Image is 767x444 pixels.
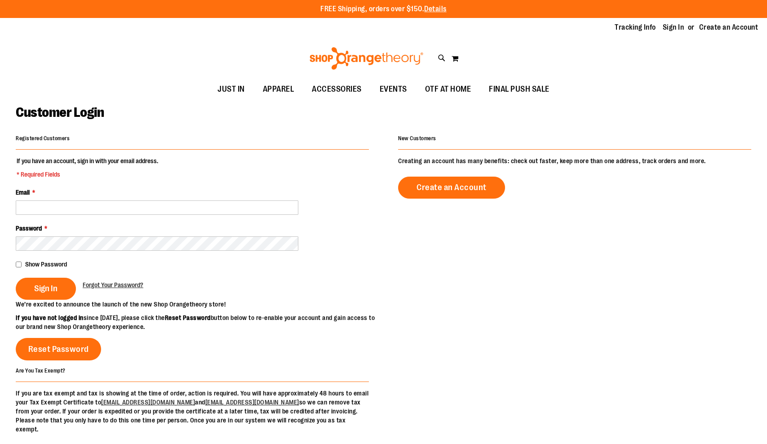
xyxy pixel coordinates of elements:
strong: Are You Tax Exempt? [16,367,66,373]
a: Forgot Your Password? [83,280,143,289]
a: Tracking Info [615,22,656,32]
span: APPAREL [263,79,294,99]
span: ACCESSORIES [312,79,362,99]
img: Shop Orangetheory [308,47,425,70]
span: Sign In [34,284,58,293]
span: EVENTS [380,79,407,99]
a: Reset Password [16,338,101,360]
a: Details [424,5,447,13]
span: Create an Account [417,182,487,192]
a: ACCESSORIES [303,79,371,100]
p: We’re excited to announce the launch of the new Shop Orangetheory store! [16,300,384,309]
a: Create an Account [699,22,758,32]
span: JUST IN [217,79,245,99]
span: Reset Password [28,344,89,354]
a: [EMAIL_ADDRESS][DOMAIN_NAME] [101,399,195,406]
button: Sign In [16,278,76,300]
strong: If you have not logged in [16,314,84,321]
a: EVENTS [371,79,416,100]
a: FINAL PUSH SALE [480,79,559,100]
span: * Required Fields [17,170,158,179]
a: OTF AT HOME [416,79,480,100]
span: Forgot Your Password? [83,281,143,289]
span: Email [16,189,30,196]
a: APPAREL [254,79,303,100]
span: Password [16,225,42,232]
legend: If you have an account, sign in with your email address. [16,156,159,179]
a: Create an Account [398,177,505,199]
a: Sign In [663,22,684,32]
p: If you are tax exempt and tax is showing at the time of order, action is required. You will have ... [16,389,369,434]
span: Show Password [25,261,67,268]
a: [EMAIL_ADDRESS][DOMAIN_NAME] [205,399,299,406]
p: since [DATE], please click the button below to re-enable your account and gain access to our bran... [16,313,384,331]
span: FINAL PUSH SALE [489,79,550,99]
strong: New Customers [398,135,436,142]
p: Creating an account has many benefits: check out faster, keep more than one address, track orders... [398,156,751,165]
span: OTF AT HOME [425,79,471,99]
strong: Reset Password [165,314,211,321]
a: JUST IN [208,79,254,100]
strong: Registered Customers [16,135,70,142]
span: Customer Login [16,105,104,120]
p: FREE Shipping, orders over $150. [320,4,447,14]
